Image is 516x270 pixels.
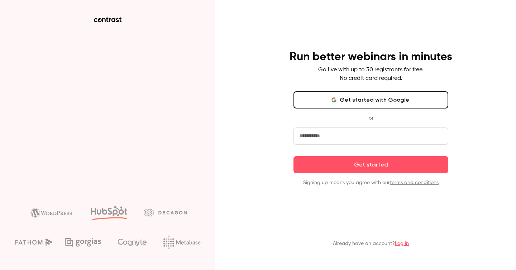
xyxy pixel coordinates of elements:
[290,50,452,64] h4: Run better webinars in minutes
[365,114,377,122] span: or
[395,241,409,246] a: Log in
[390,180,439,185] a: terms and conditions
[333,240,409,247] p: Already have an account?
[293,91,448,109] button: Get started with Google
[318,66,424,83] p: Go live with up to 30 registrants for free. No credit card required.
[293,179,448,186] p: Signing up means you agree with our
[293,156,448,173] button: Get started
[144,208,187,216] img: decagon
